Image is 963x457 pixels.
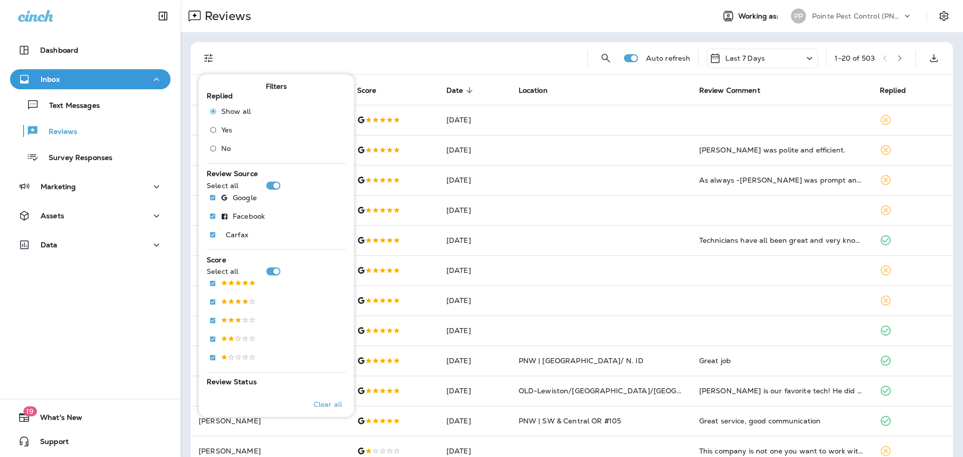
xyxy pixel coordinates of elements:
[10,177,171,197] button: Marketing
[438,376,511,406] td: [DATE]
[699,86,773,95] span: Review Comment
[10,146,171,168] button: Survey Responses
[519,386,784,395] span: OLD-Lewiston/[GEOGRAPHIC_DATA]/[GEOGRAPHIC_DATA]/Pullman #208
[30,437,69,449] span: Support
[41,75,60,83] p: Inbox
[199,48,219,68] button: Filters
[699,235,864,245] div: Technicians have all been great and very knowledgeable. Adam was very professional
[812,12,902,20] p: Pointe Pest Control (PNW)
[10,69,171,89] button: Inbox
[41,241,58,249] p: Data
[699,446,864,456] div: This company is not one you want to work with. Their technicians are not kind, spend 5 minutes on...
[699,145,864,155] div: Colby was polite and efficient.
[10,235,171,255] button: Data
[519,86,561,95] span: Location
[221,107,251,115] span: Show all
[725,54,765,62] p: Last 7 Days
[309,392,346,417] button: Clear all
[39,101,100,111] p: Text Messages
[10,40,171,60] button: Dashboard
[30,413,82,425] span: What's New
[39,127,77,137] p: Reviews
[646,54,691,62] p: Auto refresh
[699,175,864,185] div: As always -Ben was prompt and very thorough.. The pests (especially the ants) have been eliminate...
[438,406,511,436] td: [DATE]
[438,195,511,225] td: [DATE]
[199,68,354,417] div: Filters
[446,86,463,95] span: Date
[207,169,258,178] span: Review Source
[438,255,511,285] td: [DATE]
[10,407,171,427] button: 19What's New
[10,94,171,115] button: Text Messages
[446,86,476,95] span: Date
[438,285,511,316] td: [DATE]
[199,447,341,455] p: [PERSON_NAME]
[438,135,511,165] td: [DATE]
[207,182,238,190] p: Select all
[519,416,621,425] span: PNW | SW & Central OR #105
[10,120,171,141] button: Reviews
[41,212,64,220] p: Assets
[699,86,760,95] span: Review Comment
[357,86,390,95] span: Score
[313,400,342,408] p: Clear all
[596,48,616,68] button: Search Reviews
[221,126,232,134] span: Yes
[438,225,511,255] td: [DATE]
[207,267,238,275] p: Select all
[201,9,251,24] p: Reviews
[40,46,78,54] p: Dashboard
[199,417,341,425] p: [PERSON_NAME]
[233,194,257,202] p: Google
[438,346,511,376] td: [DATE]
[357,86,377,95] span: Score
[438,165,511,195] td: [DATE]
[699,356,864,366] div: Great job
[207,255,226,264] span: Score
[233,212,265,220] p: Facebook
[924,48,944,68] button: Export as CSV
[738,12,781,21] span: Working as:
[835,54,875,62] div: 1 - 20 of 503
[519,356,644,365] span: PNW | [GEOGRAPHIC_DATA]/ N. ID
[226,231,248,239] p: Carfax
[207,377,257,386] span: Review Status
[207,91,233,100] span: Replied
[935,7,953,25] button: Settings
[519,86,548,95] span: Location
[880,86,906,95] span: Replied
[699,386,864,396] div: David is our favorite tech! He did a great and most importantly, a THOROUGH job!!
[10,206,171,226] button: Assets
[699,416,864,426] div: Great service, good communication
[23,406,37,416] span: 19
[149,6,177,26] button: Collapse Sidebar
[438,316,511,346] td: [DATE]
[880,86,919,95] span: Replied
[41,183,76,191] p: Marketing
[266,82,287,91] span: Filters
[10,431,171,451] button: Support
[39,154,112,163] p: Survey Responses
[221,144,231,153] span: No
[438,105,511,135] td: [DATE]
[791,9,806,24] div: PP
